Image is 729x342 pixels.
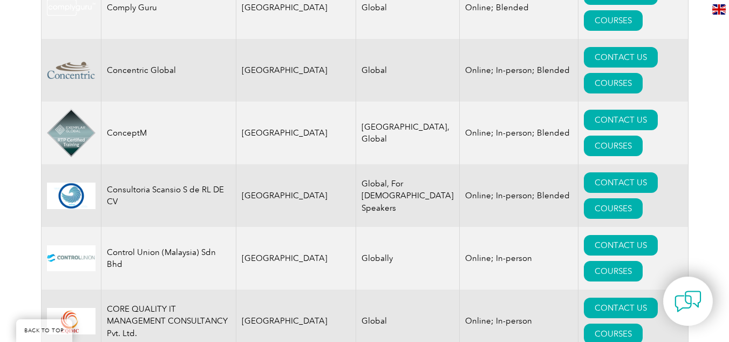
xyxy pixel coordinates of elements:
img: 6dc0da95-72c5-ec11-a7b6-002248d3b1f1-logo.png [47,183,96,209]
td: [GEOGRAPHIC_DATA], Global [356,102,460,164]
a: CONTACT US [584,47,658,68]
td: Online; In-person; Blended [460,102,578,164]
td: Globally [356,227,460,290]
a: CONTACT US [584,110,658,130]
td: Global, For [DEMOGRAPHIC_DATA] Speakers [356,164,460,227]
td: Control Union (Malaysia) Sdn Bhd [101,227,236,290]
img: contact-chat.png [675,288,701,315]
img: 4db1980e-d9a0-ee11-be37-00224893a058-logo.png [47,109,96,157]
a: COURSES [584,136,643,156]
td: [GEOGRAPHIC_DATA] [236,164,356,227]
a: COURSES [584,261,643,281]
img: 0538ab2e-7ebf-ec11-983f-002248d3b10e-logo.png [47,57,96,84]
a: CONTACT US [584,298,658,318]
img: 534ecdca-dfff-ed11-8f6c-00224814fd52-logo.jpg [47,245,96,271]
td: Online; In-person [460,227,578,290]
td: Online; In-person; Blended [460,164,578,227]
td: [GEOGRAPHIC_DATA] [236,39,356,102]
td: Consultoria Scansio S de RL DE CV [101,164,236,227]
a: BACK TO TOP [16,319,72,342]
td: [GEOGRAPHIC_DATA] [236,227,356,290]
td: [GEOGRAPHIC_DATA] [236,102,356,164]
img: en [712,4,726,15]
td: ConceptM [101,102,236,164]
a: COURSES [584,73,643,93]
a: CONTACT US [584,172,658,193]
a: COURSES [584,10,643,31]
a: COURSES [584,198,643,219]
td: Global [356,39,460,102]
img: d55caf2d-1539-eb11-a813-000d3a79722d-logo.jpg [47,308,96,334]
td: Online; In-person; Blended [460,39,578,102]
td: Concentric Global [101,39,236,102]
a: CONTACT US [584,235,658,256]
